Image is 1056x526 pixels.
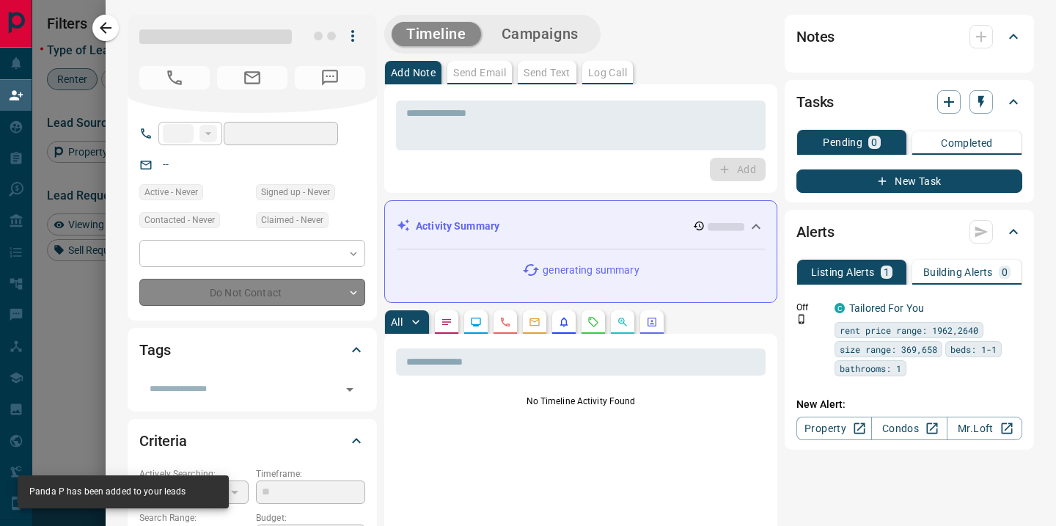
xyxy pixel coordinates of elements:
[217,66,287,90] span: No Email
[823,137,862,147] p: Pending
[139,467,249,481] p: Actively Searching:
[470,316,482,328] svg: Lead Browsing Activity
[796,220,835,244] h2: Alerts
[139,511,249,525] p: Search Range:
[416,219,499,234] p: Activity Summary
[499,316,511,328] svg: Calls
[397,213,765,240] div: Activity Summary
[340,379,360,400] button: Open
[840,342,937,357] span: size range: 369,658
[646,316,658,328] svg: Agent Actions
[256,511,365,525] p: Budget:
[587,316,599,328] svg: Requests
[441,316,452,328] svg: Notes
[796,314,807,324] svg: Push Notification Only
[796,214,1022,249] div: Alerts
[543,263,639,278] p: generating summary
[163,158,169,170] a: --
[139,429,187,453] h2: Criteria
[139,66,210,90] span: No Number
[487,22,593,46] button: Campaigns
[811,267,875,277] p: Listing Alerts
[261,213,323,227] span: Claimed - Never
[796,84,1022,120] div: Tasks
[139,423,365,459] div: Criteria
[144,213,215,227] span: Contacted - Never
[884,267,890,277] p: 1
[796,25,835,48] h2: Notes
[796,169,1022,193] button: New Task
[796,301,826,314] p: Off
[950,342,997,357] span: beds: 1-1
[139,279,365,306] div: Do Not Contact
[871,417,947,440] a: Condos
[947,417,1022,440] a: Mr.Loft
[295,66,365,90] span: No Number
[923,267,993,277] p: Building Alerts
[139,338,170,362] h2: Tags
[617,316,628,328] svg: Opportunities
[529,316,540,328] svg: Emails
[796,417,872,440] a: Property
[256,467,365,481] p: Timeframe:
[1002,267,1008,277] p: 0
[396,395,766,408] p: No Timeline Activity Found
[391,317,403,327] p: All
[29,480,186,504] div: Panda P has been added to your leads
[941,138,993,148] p: Completed
[796,19,1022,54] div: Notes
[840,323,978,337] span: rent price range: 1962,2640
[144,185,198,200] span: Active - Never
[139,332,365,368] div: Tags
[261,185,330,200] span: Signed up - Never
[796,397,1022,412] p: New Alert:
[392,22,481,46] button: Timeline
[840,361,901,376] span: bathrooms: 1
[558,316,570,328] svg: Listing Alerts
[391,67,436,78] p: Add Note
[835,303,845,313] div: condos.ca
[849,302,924,314] a: Tailored For You
[796,90,834,114] h2: Tasks
[871,137,877,147] p: 0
